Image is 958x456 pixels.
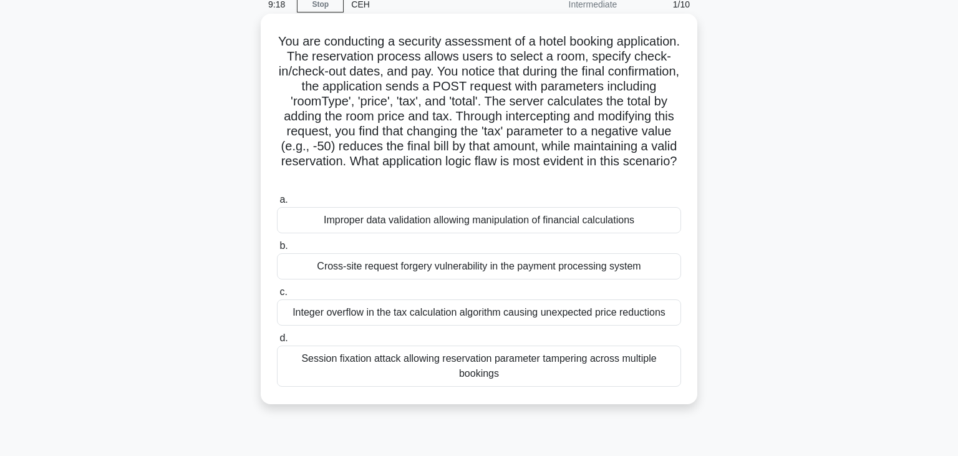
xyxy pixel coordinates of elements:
[279,332,288,343] span: d.
[279,194,288,205] span: a.
[277,299,681,326] div: Integer overflow in the tax calculation algorithm causing unexpected price reductions
[277,346,681,387] div: Session fixation attack allowing reservation parameter tampering across multiple bookings
[277,253,681,279] div: Cross-site request forgery vulnerability in the payment processing system
[276,34,682,185] h5: You are conducting a security assessment of a hotel booking application. The reservation process ...
[279,240,288,251] span: b.
[279,286,287,297] span: c.
[277,207,681,233] div: Improper data validation allowing manipulation of financial calculations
